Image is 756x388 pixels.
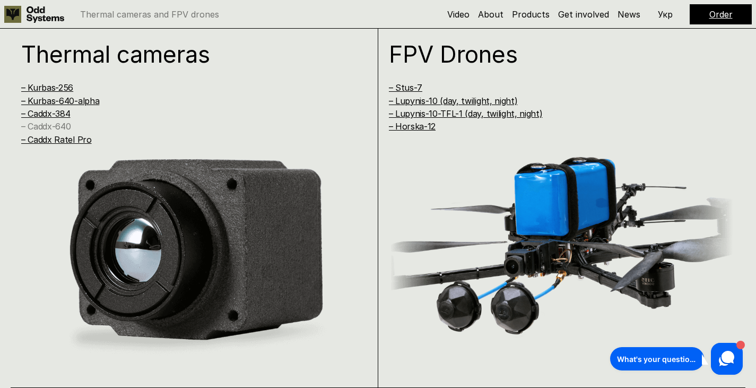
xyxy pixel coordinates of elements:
[21,134,92,145] a: – Caddx Ratel Pro
[21,82,73,93] a: – Kurbas-256
[21,108,70,119] a: – Caddx-384
[389,96,518,106] a: – Lupynis-10 (day, twilight, night)
[618,9,640,20] a: News
[389,42,714,66] h1: FPV Drones
[478,9,503,20] a: About
[558,9,609,20] a: Get involved
[21,121,71,132] a: – Caddx-640
[21,96,99,106] a: – Kurbas-640-alpha
[512,9,550,20] a: Products
[447,9,470,20] a: Video
[389,82,422,93] a: – Stus-7
[21,42,346,66] h1: Thermal cameras
[80,10,219,19] p: Thermal cameras and FPV drones
[389,121,436,132] a: – Horska-12
[389,108,543,119] a: – Lupynis-10-TFL-1 (day, twilight, night)
[658,10,673,19] p: Укр
[709,9,733,20] a: Order
[607,340,745,377] iframe: HelpCrunch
